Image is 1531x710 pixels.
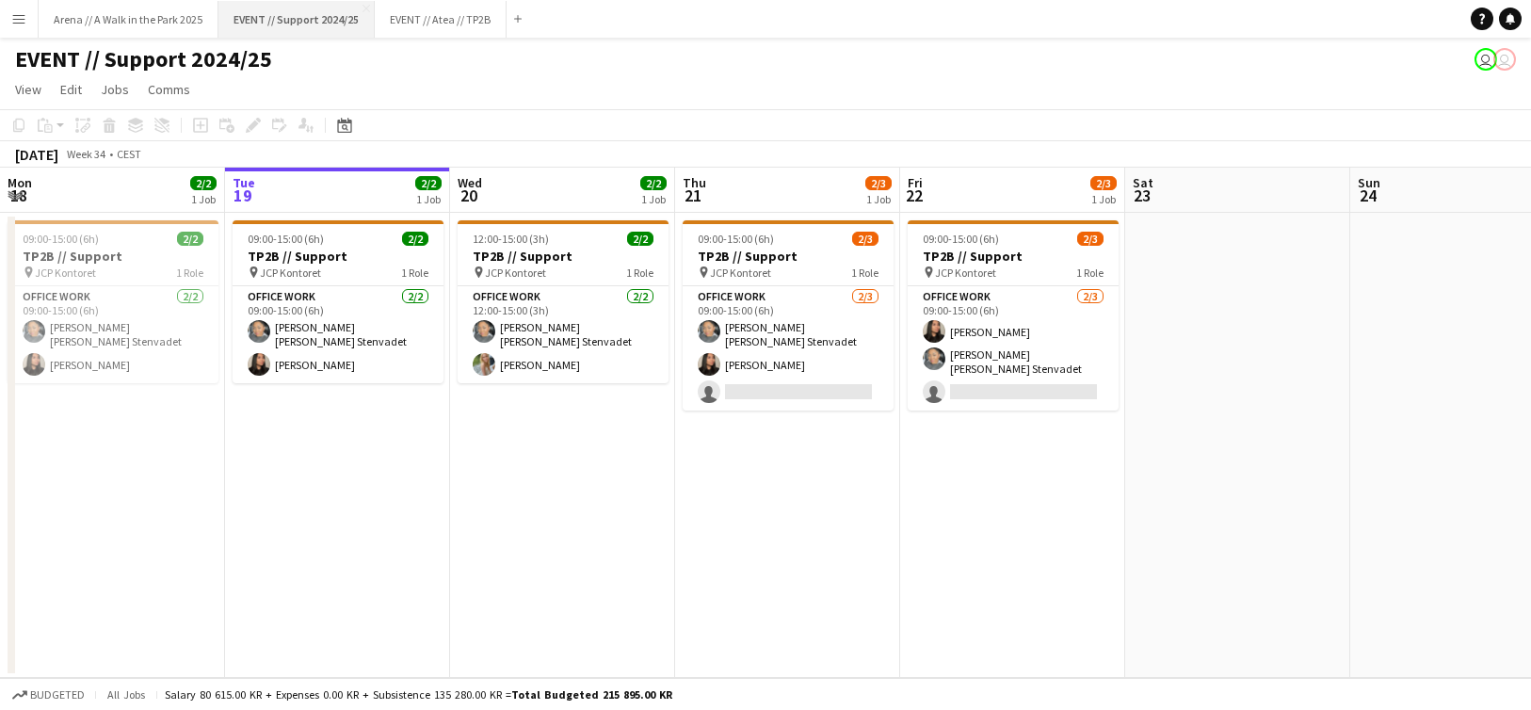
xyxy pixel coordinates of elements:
span: JCP Kontoret [35,266,96,280]
app-user-avatar: Jenny Marie Ragnhild Andersen [1475,48,1497,71]
span: Jobs [101,81,129,98]
span: View [15,81,41,98]
span: 24 [1355,185,1380,206]
h3: TP2B // Support [458,248,669,265]
app-card-role: Office work2/209:00-15:00 (6h)[PERSON_NAME] [PERSON_NAME] Stenvadet[PERSON_NAME] [233,286,443,383]
span: 09:00-15:00 (6h) [923,232,999,246]
span: Fri [908,174,923,191]
span: 2/3 [852,232,878,246]
app-job-card: 09:00-15:00 (6h)2/2TP2B // Support JCP Kontoret1 RoleOffice work2/209:00-15:00 (6h)[PERSON_NAME] ... [233,220,443,383]
h1: EVENT // Support 2024/25 [15,45,272,73]
div: 1 Job [641,192,666,206]
span: Total Budgeted 215 895.00 KR [511,687,672,702]
div: Salary 80 615.00 KR + Expenses 0.00 KR + Subsistence 135 280.00 KR = [165,687,672,702]
span: JCP Kontoret [485,266,546,280]
span: JCP Kontoret [710,266,771,280]
app-card-role: Office work2/309:00-15:00 (6h)[PERSON_NAME] [PERSON_NAME] Stenvadet[PERSON_NAME] [683,286,894,411]
button: EVENT // Support 2024/25 [218,1,375,38]
button: Arena // A Walk in the Park 2025 [39,1,218,38]
span: Sat [1133,174,1153,191]
span: 22 [905,185,923,206]
span: 2/3 [1077,232,1104,246]
div: [DATE] [15,145,58,164]
app-user-avatar: Jenny Marie Ragnhild Andersen [1493,48,1516,71]
h3: TP2B // Support [233,248,443,265]
span: Edit [60,81,82,98]
span: Wed [458,174,482,191]
span: 1 Role [401,266,428,280]
button: Budgeted [9,685,88,705]
span: Week 34 [62,147,109,161]
span: 23 [1130,185,1153,206]
a: Comms [140,77,198,102]
span: 2/2 [640,176,667,190]
div: 1 Job [866,192,891,206]
span: 18 [5,185,32,206]
span: 21 [680,185,706,206]
span: 19 [230,185,255,206]
app-job-card: 09:00-15:00 (6h)2/2TP2B // Support JCP Kontoret1 RoleOffice work2/209:00-15:00 (6h)[PERSON_NAME] ... [8,220,218,383]
div: 1 Job [1091,192,1116,206]
app-card-role: Office work2/309:00-15:00 (6h)[PERSON_NAME][PERSON_NAME] [PERSON_NAME] Stenvadet [908,286,1119,411]
span: Tue [233,174,255,191]
span: 2/2 [177,232,203,246]
span: 20 [455,185,482,206]
a: Jobs [93,77,137,102]
app-card-role: Office work2/212:00-15:00 (3h)[PERSON_NAME] [PERSON_NAME] Stenvadet[PERSON_NAME] [458,286,669,383]
span: Sun [1358,174,1380,191]
app-job-card: 09:00-15:00 (6h)2/3TP2B // Support JCP Kontoret1 RoleOffice work2/309:00-15:00 (6h)[PERSON_NAME] ... [683,220,894,411]
span: 12:00-15:00 (3h) [473,232,549,246]
span: 09:00-15:00 (6h) [698,232,774,246]
h3: TP2B // Support [908,248,1119,265]
span: 09:00-15:00 (6h) [23,232,99,246]
span: 09:00-15:00 (6h) [248,232,324,246]
h3: TP2B // Support [8,248,218,265]
span: 2/2 [190,176,217,190]
span: Budgeted [30,688,85,702]
span: 2/2 [415,176,442,190]
app-job-card: 12:00-15:00 (3h)2/2TP2B // Support JCP Kontoret1 RoleOffice work2/212:00-15:00 (3h)[PERSON_NAME] ... [458,220,669,383]
span: Comms [148,81,190,98]
span: 2/3 [865,176,892,190]
a: View [8,77,49,102]
div: 1 Job [416,192,441,206]
button: EVENT // Atea // TP2B [375,1,507,38]
span: 1 Role [1076,266,1104,280]
span: JCP Kontoret [935,266,996,280]
span: 1 Role [626,266,653,280]
span: 2/2 [627,232,653,246]
span: Thu [683,174,706,191]
span: 1 Role [851,266,878,280]
app-card-role: Office work2/209:00-15:00 (6h)[PERSON_NAME] [PERSON_NAME] Stenvadet[PERSON_NAME] [8,286,218,383]
span: All jobs [104,687,149,702]
app-job-card: 09:00-15:00 (6h)2/3TP2B // Support JCP Kontoret1 RoleOffice work2/309:00-15:00 (6h)[PERSON_NAME][... [908,220,1119,411]
div: 1 Job [191,192,216,206]
span: 2/2 [402,232,428,246]
span: 2/3 [1090,176,1117,190]
div: CEST [117,147,141,161]
span: Mon [8,174,32,191]
a: Edit [53,77,89,102]
span: 1 Role [176,266,203,280]
h3: TP2B // Support [683,248,894,265]
span: JCP Kontoret [260,266,321,280]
